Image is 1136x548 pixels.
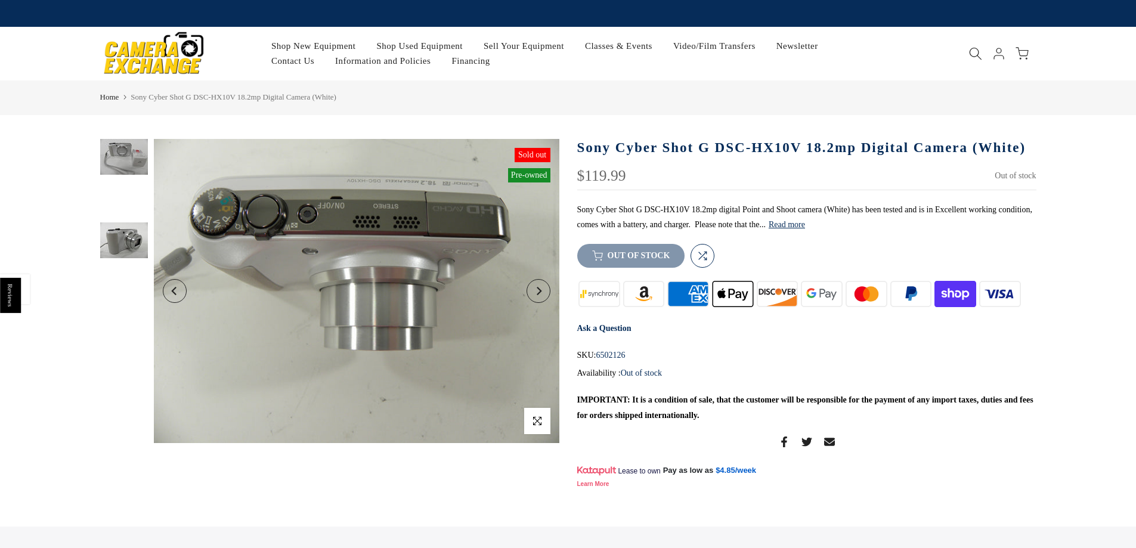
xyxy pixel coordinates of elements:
[574,39,663,54] a: Classes & Events
[577,280,622,309] img: synchrony
[100,139,148,175] img: Sony Cyber Shot G DSC-HX10V 18.2mp Digital Camera (White) Digital Cameras - Digital Point and Sho...
[596,348,625,363] span: 6502126
[621,369,662,377] span: Out of stock
[325,54,441,69] a: Information and Policies
[577,481,609,487] a: Learn More
[131,92,336,101] span: Sony Cyber Shot G DSC-HX10V 18.2mp Digital Camera (White)
[473,39,574,54] a: Sell Your Equipment
[710,280,755,309] img: apple pay
[824,435,835,449] a: Share on Email
[577,324,632,333] a: Ask a Question
[663,465,714,476] span: Pay as low as
[261,54,324,69] a: Contact Us
[577,168,626,184] div: $119.99
[618,466,660,476] span: Lease to own
[154,139,559,443] img: Sony Cyber Shot G DSC-HX10V 18.2mp Digital Camera (White) Digital Cameras - Digital Point and Sho...
[755,280,800,309] img: discover
[769,219,805,230] button: Read more
[261,39,366,54] a: Shop New Equipment
[716,465,756,476] a: $4.85/week
[577,366,1036,380] div: Availability :
[766,39,828,54] a: Newsletter
[800,280,844,309] img: google pay
[779,435,790,449] a: Share on Facebook
[577,348,1036,363] div: SKU:
[977,280,1022,309] img: visa
[100,91,119,103] a: Home
[527,279,550,303] button: Next
[366,39,473,54] a: Shop Used Equipment
[577,139,1036,156] h1: Sony Cyber Shot G DSC-HX10V 18.2mp Digital Camera (White)
[889,280,933,309] img: paypal
[933,280,978,309] img: shopify pay
[801,435,812,449] a: Share on Twitter
[844,280,889,309] img: master
[995,171,1036,180] span: Out of stock
[621,280,666,309] img: amazon payments
[441,54,501,69] a: Financing
[100,222,148,258] img: Sony Cyber Shot G DSC-HX10V 18.2mp Digital Camera (White) Digital Cameras - Digital Point and Sho...
[577,202,1036,232] p: Sony Cyber Shot G DSC-HX10V 18.2mp digital Point and Shoot camera (White) has been tested and is ...
[663,39,766,54] a: Video/Film Transfers
[577,395,1033,419] strong: IMPORTANT: It is a condition of sale, that the customer will be responsible for the payment of an...
[163,279,187,303] button: Previous
[666,280,711,309] img: american express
